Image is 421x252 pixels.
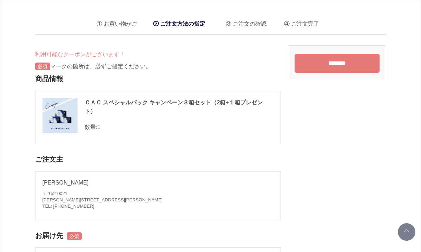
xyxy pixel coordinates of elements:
[42,179,274,187] p: [PERSON_NAME]
[279,15,319,29] li: ご注文完了
[150,17,209,31] li: ご注文方法の指定
[35,62,281,71] p: マークの箇所は、必ずご指定ください。
[97,124,100,130] span: 1
[91,15,137,29] li: お買い物かご
[42,98,78,133] img: 005565.jpg
[35,227,281,244] h2: お届け先
[35,71,281,87] h2: 商品情報
[35,50,281,59] p: 利用可能なクーポンがございます！
[42,190,274,210] address: 〒 152-0021 [PERSON_NAME][STREET_ADDRESS][PERSON_NAME] TEL: [PHONE_NUMBER]
[221,15,267,29] li: ご注文の確認
[35,151,281,168] h2: ご注文主
[42,123,274,131] p: 数量:
[42,98,274,116] div: ＣＡＣ スペシャルパック キャンペーン３箱セット（2箱+１箱プレゼント）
